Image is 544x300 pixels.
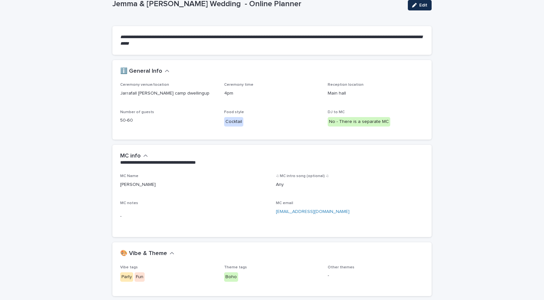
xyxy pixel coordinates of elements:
[224,265,247,269] span: Theme tags
[276,181,424,188] p: Any
[328,83,364,87] span: Reception location
[135,272,145,282] div: Fun
[120,201,138,205] span: MC notes
[276,201,293,205] span: MC email
[224,117,243,127] div: Cocktail
[120,272,133,282] div: Party
[120,181,268,188] p: [PERSON_NAME]
[120,250,167,257] h2: 🎨 Vibe & Theme
[224,110,244,114] span: Food style
[120,213,268,220] p: -
[328,90,424,97] p: Main hall
[120,110,154,114] span: Number of guests
[120,265,138,269] span: Vibe tags
[276,174,329,178] span: ♫ MC intro song (optional) ♫
[224,272,238,282] div: Boho
[120,153,141,160] h2: MC info
[224,90,320,97] p: 4pm
[120,90,216,97] p: Jarrafall [PERSON_NAME] camp dwellingup
[328,265,354,269] span: Other themes
[120,153,148,160] button: MC info
[120,68,169,75] button: ℹ️ General Info
[120,68,162,75] h2: ℹ️ General Info
[328,110,345,114] span: DJ to MC
[419,3,427,7] span: Edit
[120,174,138,178] span: MC Name
[328,272,424,279] p: -
[276,209,350,214] a: [EMAIL_ADDRESS][DOMAIN_NAME]
[224,83,253,87] span: Ceremony time
[120,83,169,87] span: Ceremony venue/location
[120,250,174,257] button: 🎨 Vibe & Theme
[328,117,390,127] div: No - There is a separate MC
[120,117,216,124] p: 50-60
